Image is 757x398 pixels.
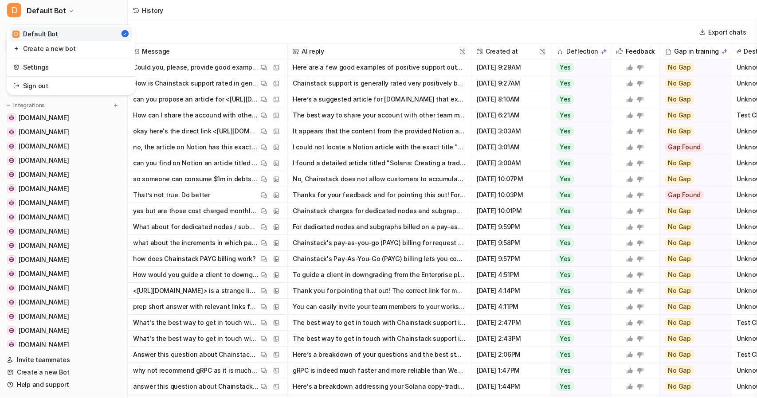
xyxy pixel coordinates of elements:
[4,239,124,252] a: geth.ethereum.org[DOMAIN_NAME]
[293,171,466,187] button: No, Chainstack does not allow customers to accumulate unlimited debt (such as $1 million) before ...
[475,378,547,394] span: [DATE] 1:44PM
[475,75,547,91] span: [DATE] 9:27AM
[133,139,259,155] p: no, the article on Notion has this exact title "How to build a Solana trading bot"
[133,235,259,251] p: what about the increments in which payg billing is charged?
[475,171,547,187] span: [DATE] 10:07PM
[660,347,725,363] button: No Gap
[133,171,259,187] p: so someone can consume $1m in debts before being charged at the end of their billing cycle?
[9,243,14,248] img: geth.ethereum.org
[9,314,14,319] img: aptos.dev
[9,300,14,305] img: docs.optimism.io
[557,207,574,215] span: Yes
[557,191,574,199] span: Yes
[4,366,124,378] a: Create a new Bot
[557,111,574,120] span: Yes
[133,347,259,363] p: Answer this question about Chainstack products and suggest best approach to the customer: “I’m ru...
[19,227,69,236] span: [DOMAIN_NAME]
[557,159,574,168] span: Yes
[665,191,704,199] span: Gap Found
[9,129,14,135] img: chainstack.com
[475,347,547,363] span: [DATE] 2:06PM
[4,65,124,78] a: Articles
[10,41,132,56] a: Create a new bot
[7,3,21,17] span: D
[293,219,466,235] button: For dedicated nodes and subgraphs billed on a pay-as-you-go (PAYG) hourly basis, the billing incr...
[551,347,605,363] button: Yes
[4,183,124,195] a: docs.ton.org[DOMAIN_NAME]
[4,296,124,308] a: docs.optimism.io[DOMAIN_NAME]
[4,168,124,181] a: reth.rs[DOMAIN_NAME]
[551,219,605,235] button: Yes
[665,207,694,215] span: No Gap
[551,91,605,107] button: Yes
[660,155,725,171] button: No Gap
[9,144,14,149] img: solana.com
[551,235,605,251] button: Yes
[293,91,466,107] button: Here’s a suggested article for [DOMAIN_NAME] that explains billing charge thresholds for customer...
[4,211,124,223] a: docs.erigon.tech[DOMAIN_NAME]
[660,331,725,347] button: No Gap
[4,268,124,280] a: docs.arbitrum.io[DOMAIN_NAME]
[293,155,466,171] button: I found a detailed article titled "Solana: Creating a trading and sniping [DOMAIN_NAME] bot" that...
[291,43,467,59] span: AI reply
[660,378,725,394] button: No Gap
[660,91,725,107] button: No Gap
[133,363,259,378] p: why not recommend gRPC as it is much faster and more reliable than WebSockets?
[475,107,547,123] span: [DATE] 6:21AM
[293,59,466,75] button: Here are a few good examples of positive support outcomes from Zendesk tickets: - A customer requ...
[9,172,14,177] img: reth.rs
[4,126,124,138] a: chainstack.com[DOMAIN_NAME]
[13,81,20,90] img: reset
[660,299,725,315] button: No Gap
[4,27,124,39] a: Chat
[551,187,605,203] button: Yes
[665,95,694,104] span: No Gap
[475,363,547,378] span: [DATE] 1:47PM
[133,123,259,139] p: okay here's the direct link <[URL][DOMAIN_NAME]>
[551,171,605,187] button: Yes
[133,267,259,283] p: How would you guide a client to downgrade their current subscription from the Enterprise plan to ...
[133,378,259,394] p: answer this question about Chainstack products and suggest best approach to the customer: “I’m ru...
[551,123,605,139] button: Yes
[551,267,605,283] button: Yes
[133,59,259,75] p: Could you, please, provide good examples from Zendesk?
[293,283,466,299] button: Thank you for pointing that out! The correct link for managing your organization, including invit...
[9,257,14,262] img: docs.polygon.technology
[665,238,694,247] span: No Gap
[665,334,694,343] span: No Gap
[475,187,547,203] span: [DATE] 10:03PM
[551,299,605,315] button: Yes
[660,203,725,219] button: No Gap
[660,219,725,235] button: No Gap
[551,251,605,267] button: Yes
[660,251,725,267] button: No Gap
[475,219,547,235] span: [DATE] 9:59PM
[13,102,45,109] p: Integrations
[665,63,694,72] span: No Gap
[133,107,259,123] p: How can I share the accound with other team members? > Can I invite them to my workspace? Or is i...
[4,140,124,152] a: solana.com[DOMAIN_NAME]
[19,184,69,193] span: [DOMAIN_NAME]
[665,382,694,391] span: No Gap
[660,75,725,91] button: No Gap
[133,203,259,219] p: yes but are those cost charged monthly? Yearly? Every $5,000 consumed? Every $1 consumed?
[551,378,605,394] button: Yes
[665,222,694,231] span: No Gap
[293,315,466,331] button: The best way to get in touch with Chainstack support is by emailing them at [[EMAIL_ADDRESS][DOMA...
[557,79,574,88] span: Yes
[293,235,466,251] button: Chainstack's pay-as-you-go (PAYG) billing for request unit (RU) overages is charged in fixed incr...
[665,302,694,311] span: No Gap
[697,26,750,39] button: Export chats
[557,127,574,136] span: Yes
[660,107,725,123] button: No Gap
[4,378,124,391] a: Help and support
[19,255,69,264] span: [DOMAIN_NAME]
[665,270,694,279] span: No Gap
[660,59,725,75] button: No Gap
[475,331,547,347] span: [DATE] 2:43PM
[19,269,69,278] span: [DOMAIN_NAME]
[665,350,694,359] span: No Gap
[475,267,547,283] span: [DATE] 4:51PM
[4,154,124,167] a: ethereum.org[DOMAIN_NAME]
[9,115,14,121] img: docs.chainstack.com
